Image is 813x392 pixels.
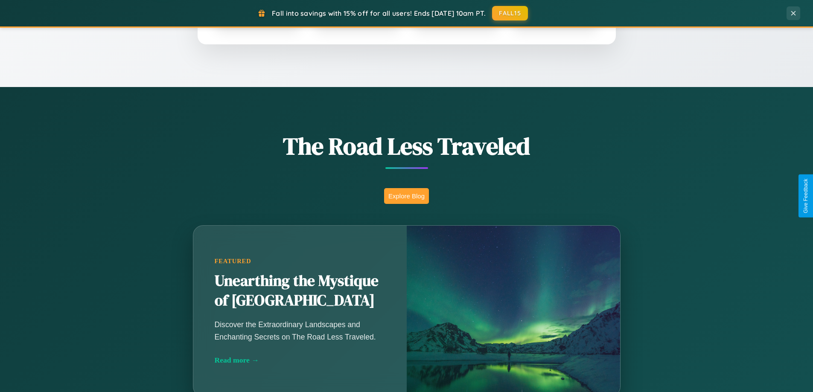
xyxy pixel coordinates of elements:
h2: Unearthing the Mystique of [GEOGRAPHIC_DATA] [215,271,385,311]
button: Explore Blog [384,188,429,204]
div: Read more → [215,356,385,365]
button: FALL15 [492,6,528,20]
div: Give Feedback [803,179,809,213]
p: Discover the Extraordinary Landscapes and Enchanting Secrets on The Road Less Traveled. [215,319,385,343]
span: Fall into savings with 15% off for all users! Ends [DATE] 10am PT. [272,9,486,17]
div: Featured [215,258,385,265]
h1: The Road Less Traveled [151,130,663,163]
